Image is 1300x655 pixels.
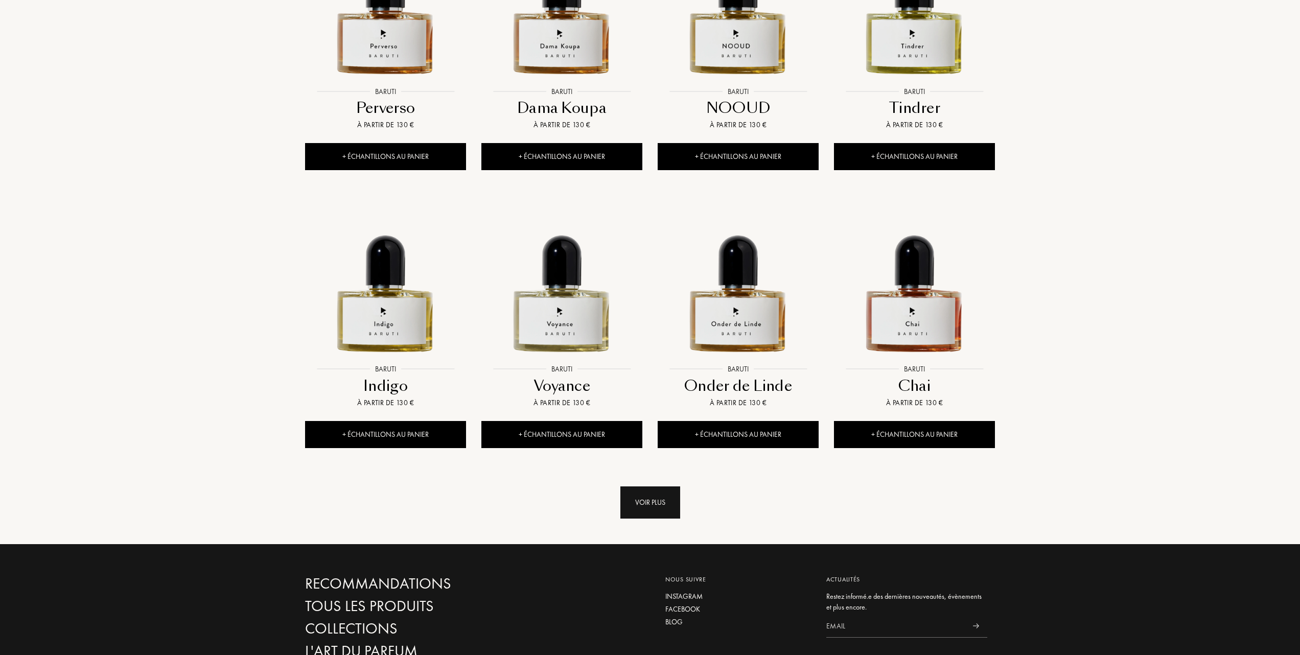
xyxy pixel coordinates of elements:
[306,199,465,358] img: Indigo Baruti
[485,120,638,130] div: À partir de 130 €
[834,421,995,448] div: + Échantillons au panier
[658,188,819,421] a: Onder de Linde BarutiBarutiOnder de LindeÀ partir de 130 €
[972,623,979,628] img: news_send.svg
[838,120,991,130] div: À partir de 130 €
[838,397,991,408] div: À partir de 130 €
[826,591,987,613] div: Restez informé.e des dernières nouveautés, évènements et plus encore.
[665,617,811,627] a: Blog
[658,421,819,448] div: + Échantillons au panier
[826,575,987,584] div: Actualités
[305,143,466,170] div: + Échantillons au panier
[481,421,642,448] div: + Échantillons au panier
[662,397,815,408] div: À partir de 130 €
[659,199,818,358] img: Onder de Linde Baruti
[485,397,638,408] div: À partir de 130 €
[305,188,466,421] a: Indigo BarutiBarutiIndigoÀ partir de 130 €
[665,591,811,602] a: Instagram
[620,486,680,519] div: Voir plus
[481,188,642,421] a: Voyance BarutiBarutiVoyanceÀ partir de 130 €
[662,120,815,130] div: À partir de 130 €
[309,397,462,408] div: À partir de 130 €
[826,615,964,638] input: Email
[305,421,466,448] div: + Échantillons au panier
[835,199,994,358] img: Chai Baruti
[309,120,462,130] div: À partir de 130 €
[305,575,525,593] a: Recommandations
[665,575,811,584] div: Nous suivre
[665,604,811,615] a: Facebook
[305,620,525,638] a: Collections
[305,597,525,615] a: Tous les produits
[482,199,641,358] img: Voyance Baruti
[481,143,642,170] div: + Échantillons au panier
[834,188,995,421] a: Chai BarutiBarutiChaiÀ partir de 130 €
[658,143,819,170] div: + Échantillons au panier
[834,143,995,170] div: + Échantillons au panier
